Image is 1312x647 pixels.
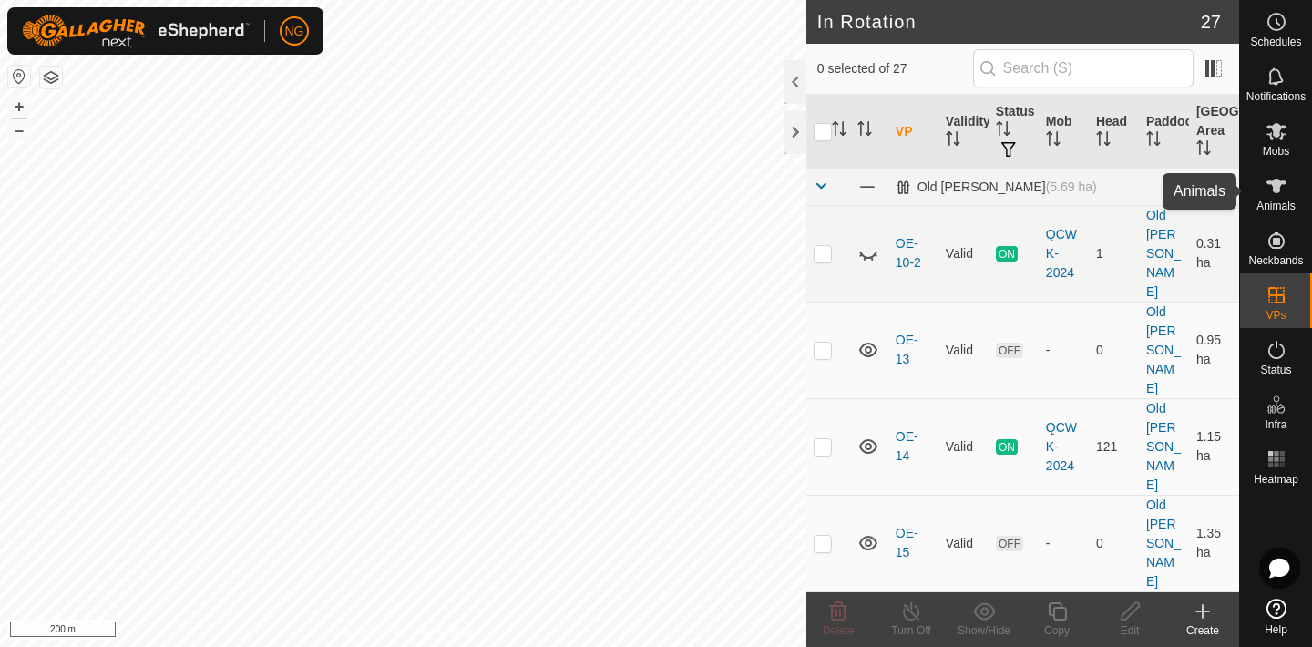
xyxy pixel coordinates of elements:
td: Valid [938,398,989,495]
p-sorticon: Activate to sort [832,124,846,139]
span: 27 [1201,8,1221,36]
a: Help [1240,591,1312,642]
div: - [1046,341,1081,360]
button: Map Layers [40,67,62,88]
a: OE-15 [896,526,918,560]
th: VP [888,95,938,169]
span: ON [996,439,1018,455]
a: Old [PERSON_NAME] [1146,401,1181,492]
a: OE-14 [896,429,918,463]
span: NG [285,22,304,41]
th: Mob [1039,95,1089,169]
div: Create [1166,622,1239,639]
div: Show/Hide [948,622,1020,639]
td: 0.95 ha [1189,302,1239,398]
span: ON [996,246,1018,262]
a: OE-10-2 [896,236,921,270]
div: Old [PERSON_NAME] [896,180,1097,195]
td: 0 [1089,302,1139,398]
td: 1.35 ha [1189,495,1239,591]
button: – [8,119,30,141]
span: Heatmap [1254,474,1298,485]
td: 1 [1089,205,1139,302]
span: OFF [996,343,1023,358]
div: QCWK-2024 [1046,418,1081,476]
button: Reset Map [8,66,30,87]
a: Old [PERSON_NAME] [1146,498,1181,589]
img: Gallagher Logo [22,15,250,47]
span: Status [1260,365,1291,375]
td: Valid [938,205,989,302]
span: 0 selected of 27 [817,59,973,78]
th: Validity [938,95,989,169]
span: VPs [1266,310,1286,321]
a: Privacy Policy [331,623,399,640]
span: Animals [1256,200,1296,211]
p-sorticon: Activate to sort [857,124,872,139]
p-sorticon: Activate to sort [996,124,1010,139]
input: Search (S) [973,49,1194,87]
td: 1.15 ha [1189,398,1239,495]
span: Infra [1265,419,1286,430]
div: Copy [1020,622,1093,639]
span: OFF [996,536,1023,551]
a: Old [PERSON_NAME] [1146,304,1181,395]
td: Valid [938,495,989,591]
span: (5.69 ha) [1046,180,1097,194]
div: - [1046,534,1081,553]
div: QCWK-2024 [1046,225,1081,282]
button: + [8,96,30,118]
span: Neckbands [1248,255,1303,266]
h2: In Rotation [817,11,1201,33]
p-sorticon: Activate to sort [1196,143,1211,158]
td: 0 [1089,495,1139,591]
td: 0.31 ha [1189,205,1239,302]
a: Contact Us [421,623,475,640]
div: Turn Off [875,622,948,639]
p-sorticon: Activate to sort [1146,134,1161,149]
div: Edit [1093,622,1166,639]
span: Mobs [1263,146,1289,157]
span: Schedules [1250,36,1301,47]
th: [GEOGRAPHIC_DATA] Area [1189,95,1239,169]
td: Valid [938,302,989,398]
th: Paddock [1139,95,1189,169]
p-sorticon: Activate to sort [1096,134,1111,149]
th: Head [1089,95,1139,169]
a: Old [PERSON_NAME] [1146,208,1181,299]
span: Help [1265,624,1287,635]
p-sorticon: Activate to sort [946,134,960,149]
span: Delete [823,624,855,637]
a: OE-13 [896,333,918,366]
th: Status [989,95,1039,169]
td: 121 [1089,398,1139,495]
span: Notifications [1246,91,1306,102]
p-sorticon: Activate to sort [1046,134,1061,149]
